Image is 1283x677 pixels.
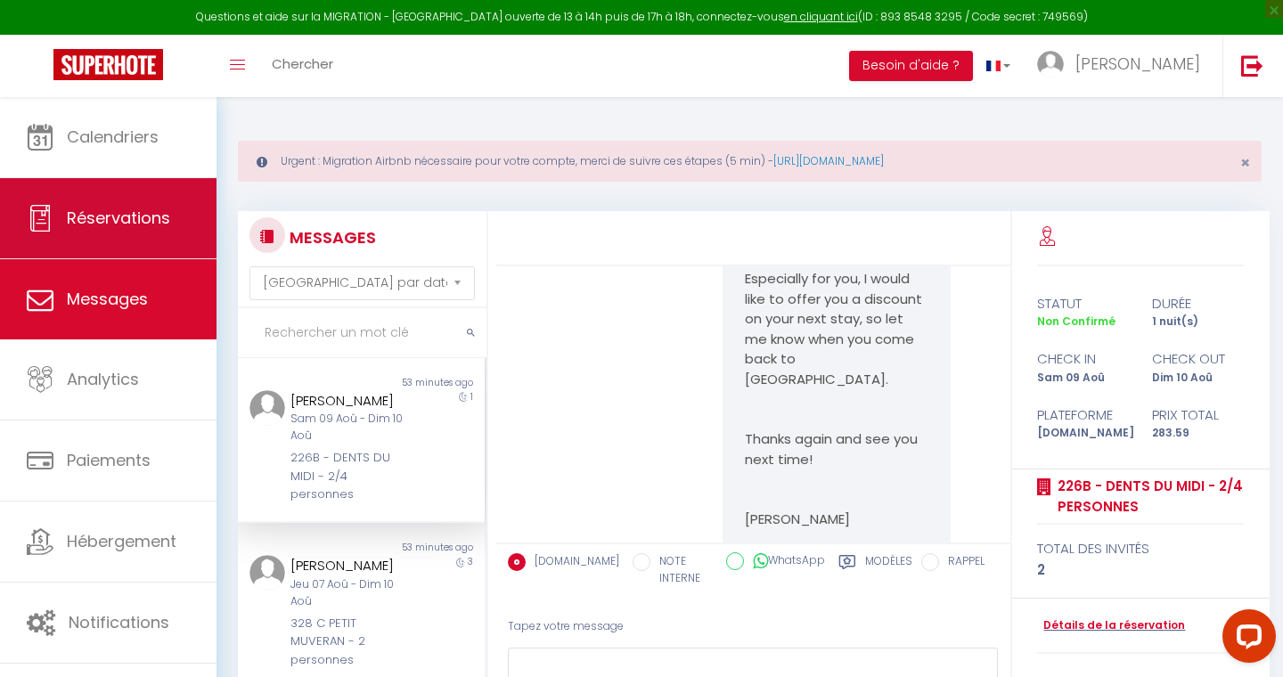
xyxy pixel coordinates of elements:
div: 53 minutes ago [361,376,484,390]
img: ... [1037,51,1064,77]
label: Modèles [865,553,912,590]
div: 283.59 [1140,425,1255,442]
div: [PERSON_NAME] [290,555,411,576]
div: 1 nuit(s) [1140,314,1255,330]
p: Especially for you, I would like to offer you a discount on your next stay, so let me know when y... [745,269,928,389]
div: total des invités [1037,538,1244,559]
button: Close [1240,155,1250,171]
span: Paiements [67,449,151,471]
div: durée [1140,293,1255,314]
iframe: LiveChat chat widget [1208,602,1283,677]
a: 226B - DENTS DU MIDI - 2/4 personnes [1051,476,1244,518]
img: logout [1241,54,1263,77]
img: ... [249,390,285,426]
a: Détails de la réservation [1037,617,1185,634]
a: en cliquant ici [784,9,858,24]
div: Dim 10 Aoû [1140,370,1255,387]
img: Super Booking [53,49,163,80]
span: 3 [468,555,473,568]
button: Besoin d'aide ? [849,51,973,81]
span: [PERSON_NAME] [1075,53,1200,75]
span: Non Confirmé [1037,314,1115,329]
p: Thanks again and see you next time! [745,429,928,469]
p: [PERSON_NAME] [745,510,928,530]
div: Sam 09 Aoû [1026,370,1140,387]
div: Plateforme [1026,404,1140,426]
div: 2 [1037,559,1244,581]
span: Analytics [67,368,139,390]
div: Sam 09 Aoû - Dim 10 Aoû [290,411,411,445]
div: 53 minutes ago [361,541,484,555]
a: [URL][DOMAIN_NAME] [773,153,884,168]
div: Jeu 07 Aoû - Dim 10 Aoû [290,576,411,610]
span: 1 [470,390,473,404]
div: Prix total [1140,404,1255,426]
span: Notifications [69,611,169,633]
label: NOTE INTERNE [650,553,713,587]
label: WhatsApp [744,552,825,572]
div: [DOMAIN_NAME] [1026,425,1140,442]
div: statut [1026,293,1140,314]
label: RAPPEL [939,553,985,573]
div: Tapez votre message [508,605,999,648]
span: Messages [67,288,148,310]
input: Rechercher un mot clé [238,308,486,358]
span: Hébergement [67,530,176,552]
img: ... [249,555,285,591]
a: Chercher [258,35,347,97]
a: ... [PERSON_NAME] [1024,35,1222,97]
div: Urgent : Migration Airbnb nécessaire pour votre compte, merci de suivre ces étapes (5 min) - [238,141,1262,182]
div: 226B - DENTS DU MIDI - 2/4 personnes [290,449,411,503]
div: [PERSON_NAME] [290,390,411,412]
h3: MESSAGES [285,217,376,257]
span: Calendriers [67,126,159,148]
div: 328 C PETIT MUVERAN - 2 personnes [290,615,411,669]
span: × [1240,151,1250,174]
label: [DOMAIN_NAME] [526,553,619,573]
span: Réservations [67,207,170,229]
span: Chercher [272,54,333,73]
div: check out [1140,348,1255,370]
div: check in [1026,348,1140,370]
